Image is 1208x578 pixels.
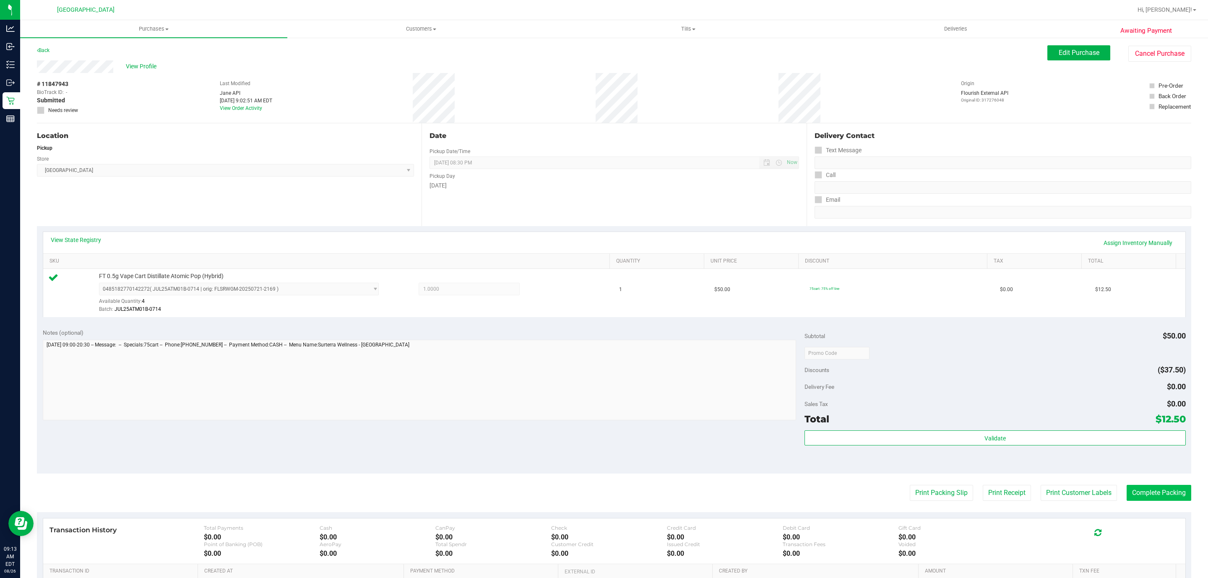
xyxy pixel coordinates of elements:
a: Amount [925,568,1070,575]
div: [DATE] 9:02:51 AM EDT [220,97,272,104]
input: Format: (999) 999-9999 [815,156,1191,169]
div: Point of Banking (POB) [204,541,320,547]
div: Available Quantity: [99,295,393,312]
span: Validate [984,435,1006,442]
label: Store [37,155,49,163]
a: Customers [287,20,555,38]
div: Delivery Contact [815,131,1191,141]
div: Back Order [1159,92,1186,100]
div: Location [37,131,414,141]
div: Voided [898,541,1014,547]
div: $0.00 [435,549,551,557]
span: Hi, [PERSON_NAME]! [1138,6,1192,13]
a: Unit Price [711,258,795,265]
label: Last Modified [220,80,250,87]
div: $0.00 [898,533,1014,541]
label: Pickup Date/Time [430,148,470,155]
span: BioTrack ID: [37,89,64,96]
a: Created At [204,568,400,575]
label: Pickup Day [430,172,455,180]
span: Discounts [804,362,829,378]
span: Awaiting Payment [1120,26,1172,36]
div: $0.00 [435,533,551,541]
div: $0.00 [551,533,667,541]
p: Original ID: 317276048 [961,97,1008,103]
inline-svg: Outbound [6,78,15,87]
button: Print Customer Labels [1041,485,1117,501]
span: 75cart: 75% off line [810,286,839,291]
strong: Pickup [37,145,52,151]
a: Assign Inventory Manually [1098,236,1178,250]
button: Validate [804,430,1185,445]
span: JUL25ATM01B-0714 [115,306,161,312]
a: Txn Fee [1079,568,1172,575]
iframe: Resource center [8,511,34,536]
div: $0.00 [320,549,435,557]
label: Origin [961,80,974,87]
span: Notes (optional) [43,329,83,336]
a: Back [37,47,49,53]
div: Total Spendr [435,541,551,547]
a: Tills [555,20,822,38]
div: Customer Credit [551,541,667,547]
a: Quantity [616,258,700,265]
a: Discount [805,258,984,265]
div: Flourish External API [961,89,1008,103]
div: $0.00 [204,533,320,541]
div: Credit Card [667,525,783,531]
a: View Order Activity [220,105,262,111]
span: Deliveries [933,25,979,33]
span: $50.00 [714,286,730,294]
div: $0.00 [667,549,783,557]
div: Check [551,525,667,531]
span: FT 0.5g Vape Cart Distillate Atomic Pop (Hybrid) [99,272,224,280]
span: # 11847943 [37,80,68,89]
span: Delivery Fee [804,383,834,390]
button: Complete Packing [1127,485,1191,501]
div: $0.00 [551,549,667,557]
button: Edit Purchase [1047,45,1110,60]
a: Created By [719,568,915,575]
inline-svg: Analytics [6,24,15,33]
label: Call [815,169,836,181]
span: Tills [555,25,821,33]
span: $0.00 [1167,382,1186,391]
div: Debit Card [783,525,898,531]
span: 1 [619,286,622,294]
div: Transaction Fees [783,541,898,547]
div: $0.00 [667,533,783,541]
p: 08/26 [4,568,16,574]
inline-svg: Retail [6,96,15,105]
span: Needs review [48,107,78,114]
span: $0.00 [1000,286,1013,294]
span: $50.00 [1163,331,1186,340]
span: Submitted [37,96,65,105]
span: View Profile [126,62,159,71]
a: Total [1088,258,1172,265]
a: Tax [994,258,1078,265]
div: $0.00 [783,533,898,541]
div: $0.00 [204,549,320,557]
div: Date [430,131,799,141]
a: View State Registry [51,236,101,244]
div: AeroPay [320,541,435,547]
button: Print Packing Slip [910,485,973,501]
span: Subtotal [804,333,825,339]
button: Cancel Purchase [1128,46,1191,62]
div: Replacement [1159,102,1191,111]
label: Text Message [815,144,862,156]
p: 09:13 AM EDT [4,545,16,568]
inline-svg: Inbound [6,42,15,51]
a: SKU [49,258,606,265]
div: Gift Card [898,525,1014,531]
span: Edit Purchase [1059,49,1099,57]
span: 4 [142,298,145,304]
span: Customers [288,25,554,33]
input: Format: (999) 999-9999 [815,181,1191,194]
span: Batch: [99,306,113,312]
div: $0.00 [320,533,435,541]
a: Deliveries [822,20,1089,38]
div: Pre-Order [1159,81,1183,90]
div: $0.00 [898,549,1014,557]
a: Payment Method [410,568,555,575]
